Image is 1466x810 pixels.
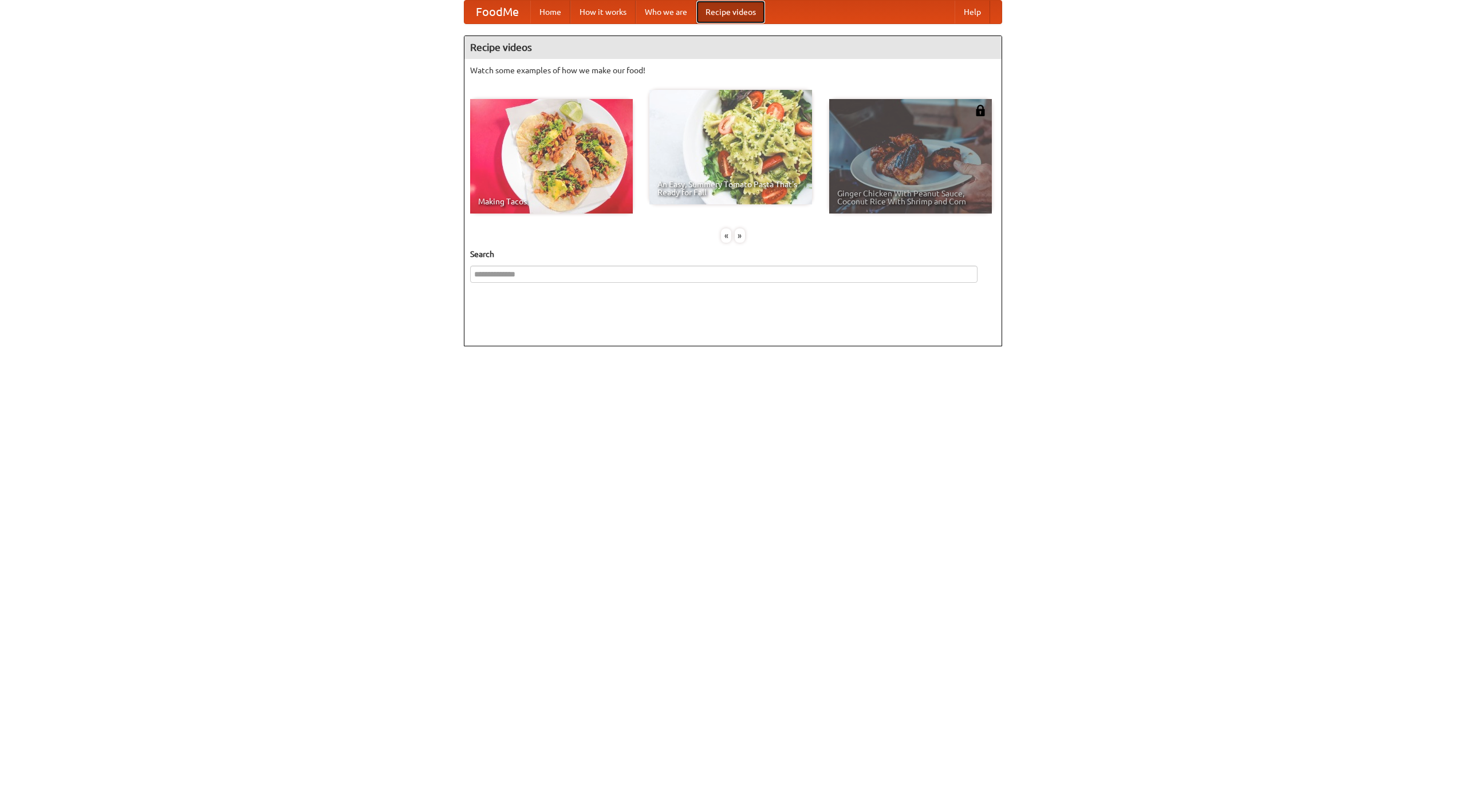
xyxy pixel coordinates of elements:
a: Help [955,1,990,23]
p: Watch some examples of how we make our food! [470,65,996,76]
a: Home [530,1,570,23]
h5: Search [470,248,996,260]
a: FoodMe [464,1,530,23]
div: « [721,228,731,243]
a: Who we are [636,1,696,23]
span: Making Tacos [478,197,625,206]
a: An Easy, Summery Tomato Pasta That's Ready for Fall [649,90,812,204]
a: Making Tacos [470,99,633,214]
img: 483408.png [975,105,986,116]
div: » [735,228,745,243]
span: An Easy, Summery Tomato Pasta That's Ready for Fall [657,180,804,196]
a: Recipe videos [696,1,765,23]
a: How it works [570,1,636,23]
h4: Recipe videos [464,36,1002,59]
